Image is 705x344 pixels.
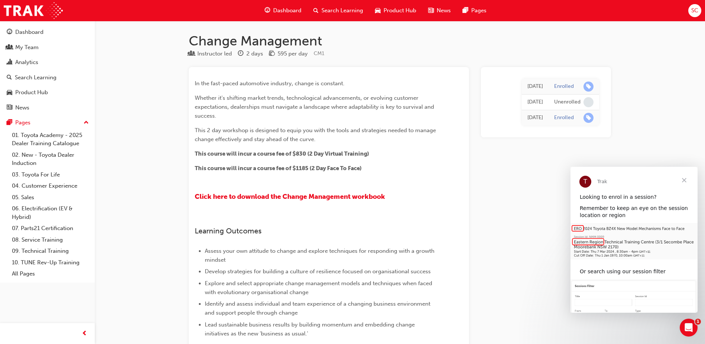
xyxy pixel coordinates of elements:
[278,50,308,58] div: 595 per day
[691,6,698,15] span: SC
[205,280,434,296] span: Explore and select appropriate change management models and techniques when faced with evolutiona...
[314,50,324,57] span: Learning resource code
[15,73,56,82] div: Search Learning
[9,192,92,203] a: 05. Sales
[7,105,12,111] span: news-icon
[695,319,701,325] span: 1
[313,6,318,15] span: search-icon
[7,29,12,36] span: guage-icon
[195,127,437,143] span: This 2 day workshop is designed to equip you with the tools and strategies needed to manage chang...
[15,118,30,127] div: Pages
[9,234,92,246] a: 08. Service Training
[9,149,92,169] a: 02. New - Toyota Dealer Induction
[7,74,12,81] span: search-icon
[15,28,43,36] div: Dashboard
[307,3,369,18] a: search-iconSearch Learning
[195,165,362,172] span: This course will incur a course fee of $1185 (2 Day Face To Face)
[238,49,263,58] div: Duration
[369,3,422,18] a: car-iconProduct Hub
[195,227,262,235] span: Learning Outcomes
[3,116,92,130] button: Pages
[189,49,232,58] div: Type
[195,150,369,157] span: This course will incur a course fee of $830 (2 Day Virtual Training)
[9,268,92,280] a: All Pages
[554,83,574,90] div: Enrolled
[422,3,457,18] a: news-iconNews
[457,3,492,18] a: pages-iconPages
[9,169,92,181] a: 03. Toyota For Life
[273,6,301,15] span: Dashboard
[9,223,92,234] a: 07. Parts21 Certification
[527,82,543,91] div: Thu Jun 26 2025 09:47:36 GMT+1000 (Australian Eastern Standard Time)
[527,98,543,106] div: Tue Apr 08 2025 10:47:32 GMT+1000 (Australian Eastern Standard Time)
[7,120,12,126] span: pages-icon
[238,51,243,57] span: clock-icon
[205,268,431,275] span: Develop strategies for building a culture of resilience focused on organisational success
[3,101,92,115] a: News
[15,88,48,97] div: Product Hub
[195,80,345,87] span: In the fast-paced automotive industry, change is constant.
[9,245,92,257] a: 09. Technical Training
[554,114,574,121] div: Enrolled
[7,44,12,51] span: people-icon
[437,6,451,15] span: News
[15,103,29,112] div: News
[9,130,92,149] a: 01. Toyota Academy - 2025 Dealer Training Catalogue
[197,50,232,58] div: Instructor led
[205,248,436,263] span: Assess your own attitude to change and explore techniques for responding with a growth mindset
[384,6,416,15] span: Product Hub
[463,6,468,15] span: pages-icon
[205,321,416,337] span: Lead sustainable business results by building momentum and embedding change initiatives as the ne...
[189,33,611,49] h1: Change Management
[195,95,436,119] span: Whether it's shifting market trends, technological advancements, or evolving customer expectation...
[269,51,275,57] span: money-icon
[265,6,270,15] span: guage-icon
[3,55,92,69] a: Analytics
[195,192,385,201] a: Click here to download the Change Management workbook
[7,59,12,66] span: chart-icon
[7,89,12,96] span: car-icon
[428,6,434,15] span: news-icon
[82,329,87,338] span: prev-icon
[570,167,698,313] iframe: Intercom live chat message
[189,51,194,57] span: learningResourceType_INSTRUCTOR_LED-icon
[15,43,39,52] div: My Team
[4,2,63,19] img: Trak
[269,49,308,58] div: Price
[3,25,92,39] a: Dashboard
[3,86,92,99] a: Product Hub
[527,114,543,122] div: Fri Mar 14 2025 12:11:58 GMT+1100 (Australian Eastern Daylight Time)
[321,6,363,15] span: Search Learning
[680,319,698,337] iframe: Intercom live chat
[583,82,594,92] span: learningRecordVerb_ENROLL-icon
[554,99,581,106] div: Unenrolled
[3,24,92,116] button: DashboardMy TeamAnalyticsSearch LearningProduct HubNews
[84,118,89,128] span: up-icon
[205,300,432,316] span: Identify and assess individual and team experience of a changing business environment and support...
[9,203,92,223] a: 06. Electrification (EV & Hybrid)
[471,6,486,15] span: Pages
[688,4,701,17] button: SC
[15,58,38,67] div: Analytics
[3,71,92,85] a: Search Learning
[3,41,92,54] a: My Team
[9,257,92,268] a: 10. TUNE Rev-Up Training
[583,113,594,123] span: learningRecordVerb_ENROLL-icon
[259,3,307,18] a: guage-iconDashboard
[246,50,263,58] div: 2 days
[375,6,381,15] span: car-icon
[9,180,92,192] a: 04. Customer Experience
[583,97,594,107] span: learningRecordVerb_NONE-icon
